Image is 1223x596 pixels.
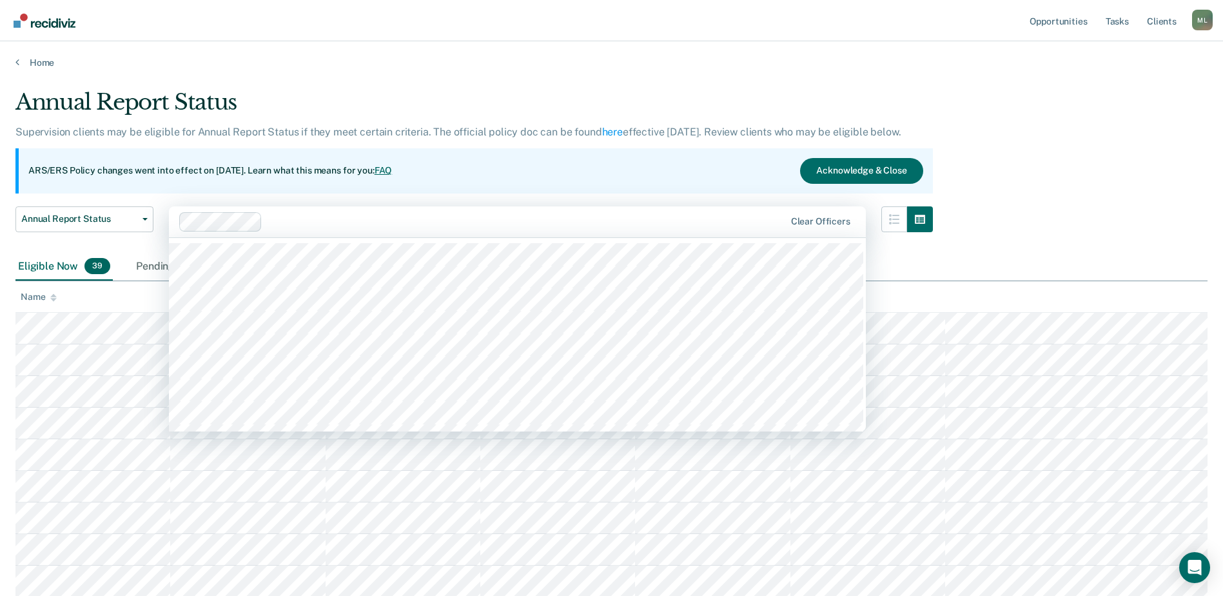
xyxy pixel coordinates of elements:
p: Supervision clients may be eligible for Annual Report Status if they meet certain criteria. The o... [15,126,901,138]
img: Recidiviz [14,14,75,28]
span: 39 [84,258,110,275]
div: M L [1192,10,1213,30]
div: Open Intercom Messenger [1179,552,1210,583]
button: Profile dropdown button [1192,10,1213,30]
a: here [602,126,623,138]
div: Clear officers [791,216,850,227]
a: Home [15,57,1208,68]
span: Annual Report Status [21,214,137,224]
div: Annual Report Status [15,89,933,126]
div: Name [21,292,57,303]
div: Pending10 [133,253,207,281]
button: Annual Report Status [15,206,153,232]
button: Acknowledge & Close [800,158,923,184]
a: FAQ [375,165,393,175]
div: Eligible Now39 [15,253,113,281]
p: ARS/ERS Policy changes went into effect on [DATE]. Learn what this means for you: [28,164,392,177]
